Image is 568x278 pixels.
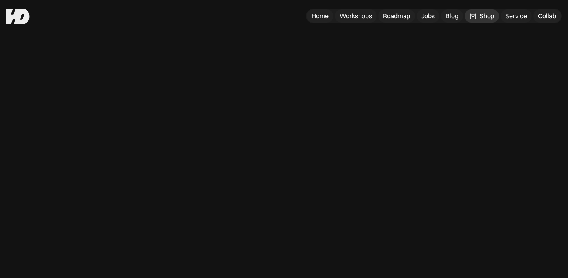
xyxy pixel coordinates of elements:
a: Blog [441,9,463,23]
a: Service [501,9,532,23]
a: Jobs [417,9,439,23]
div: Collab [538,12,556,20]
a: Workshops [335,9,377,23]
div: Blog [446,12,458,20]
div: Shop [480,12,494,20]
a: Home [307,9,333,23]
a: Shop [465,9,499,23]
a: Collab [533,9,561,23]
div: Jobs [421,12,435,20]
div: Roadmap [383,12,410,20]
div: Service [505,12,527,20]
div: Workshops [340,12,372,20]
a: Roadmap [378,9,415,23]
div: Home [312,12,329,20]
